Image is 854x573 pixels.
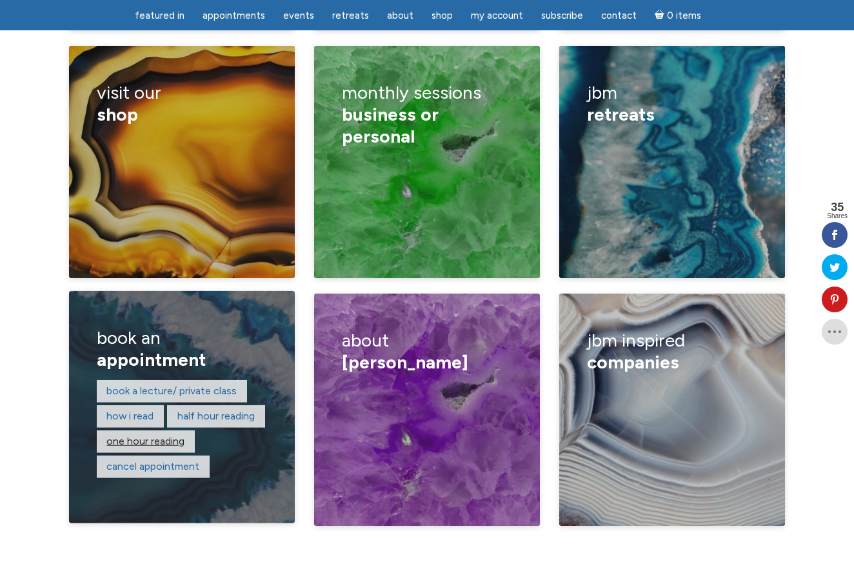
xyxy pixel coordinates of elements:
[601,10,637,21] span: Contact
[379,3,421,28] a: About
[283,10,314,21] span: Events
[587,321,758,382] h3: jbm inspired
[463,3,531,28] a: My Account
[195,3,273,28] a: Appointments
[97,318,268,379] h3: book an
[587,103,655,125] span: retreats
[647,2,709,28] a: Cart0 items
[106,410,154,422] a: How I read
[97,73,268,134] h3: visit our
[106,435,184,447] a: One hour reading
[432,10,453,21] span: Shop
[667,11,701,21] span: 0 items
[275,3,322,28] a: Events
[541,10,583,21] span: Subscribe
[533,3,591,28] a: Subscribe
[97,348,206,370] span: appointment
[342,321,513,382] h3: about
[332,10,369,21] span: Retreats
[471,10,523,21] span: My Account
[135,10,184,21] span: featured in
[587,351,679,373] span: Companies
[324,3,377,28] a: Retreats
[655,10,667,21] i: Cart
[342,73,513,156] h3: monthly sessions
[342,351,468,373] span: [PERSON_NAME]
[424,3,461,28] a: Shop
[106,460,199,472] a: Cancel appointment
[203,10,265,21] span: Appointments
[177,410,255,422] a: Half hour reading
[827,201,848,213] span: 35
[97,103,138,125] span: shop
[127,3,192,28] a: featured in
[827,213,848,219] span: Shares
[387,10,413,21] span: About
[587,73,758,134] h3: JBM
[342,103,439,147] span: business or personal
[106,385,237,397] a: Book a lecture/ private class
[593,3,644,28] a: Contact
